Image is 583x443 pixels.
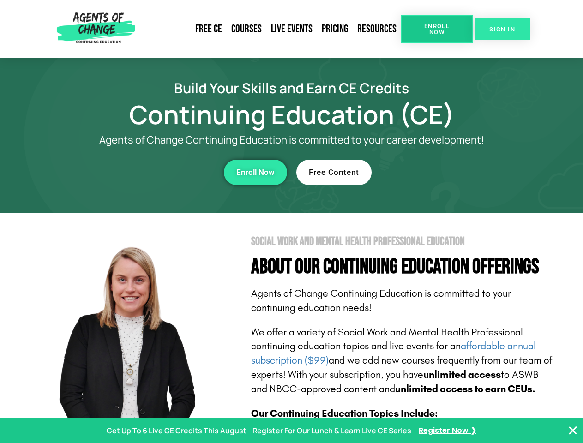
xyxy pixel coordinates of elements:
b: unlimited access to earn CEUs. [395,383,535,395]
h4: About Our Continuing Education Offerings [251,257,555,277]
a: Courses [227,18,266,40]
a: Enroll Now [401,15,473,43]
span: Enroll Now [416,23,458,35]
p: We offer a variety of Social Work and Mental Health Professional continuing education topics and ... [251,325,555,396]
span: Agents of Change Continuing Education is committed to your continuing education needs! [251,287,511,314]
p: Get Up To 6 Live CE Credits This August - Register For Our Lunch & Learn Live CE Series [107,424,411,437]
button: Close Banner [567,425,578,436]
a: Pricing [317,18,353,40]
a: SIGN IN [475,18,530,40]
span: Enroll Now [236,168,275,176]
p: Agents of Change Continuing Education is committed to your career development! [66,134,518,146]
h1: Continuing Education (CE) [29,104,555,125]
b: Our Continuing Education Topics Include: [251,407,438,419]
span: SIGN IN [489,26,515,32]
h2: Build Your Skills and Earn CE Credits [29,81,555,95]
a: Resources [353,18,401,40]
a: Free Content [296,160,372,185]
a: Register Now ❯ [419,424,476,437]
b: unlimited access [423,369,501,381]
a: Enroll Now [224,160,287,185]
nav: Menu [139,18,401,40]
h2: Social Work and Mental Health Professional Education [251,236,555,247]
a: Live Events [266,18,317,40]
span: Free Content [309,168,359,176]
a: Free CE [191,18,227,40]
